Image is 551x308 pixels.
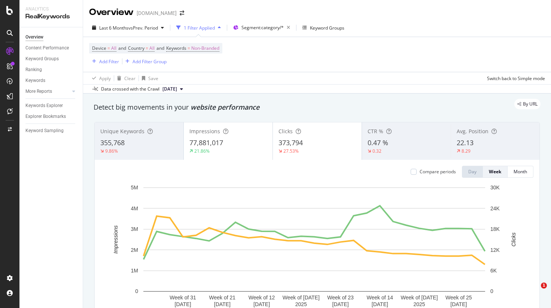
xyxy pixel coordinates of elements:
[25,88,52,95] div: More Reports
[128,25,158,31] span: vs Prev. Period
[25,127,64,135] div: Keyword Sampling
[249,295,275,301] text: Week of 12
[490,288,493,294] text: 0
[100,128,144,135] span: Unique Keywords
[523,102,538,106] span: By URL
[166,45,186,51] span: Keywords
[367,295,393,301] text: Week of 14
[541,283,547,289] span: 1
[457,138,474,147] span: 22.13
[25,113,77,121] a: Explorer Bookmarks
[25,55,77,63] a: Keyword Groups
[25,33,77,41] a: Overview
[483,166,508,178] button: Week
[462,148,471,154] div: 8.29
[278,138,303,147] span: 373,794
[468,168,477,175] div: Day
[490,226,500,232] text: 18K
[450,301,467,307] text: [DATE]
[489,168,501,175] div: Week
[148,75,158,82] div: Save
[194,148,210,154] div: 21.86%
[99,58,119,65] div: Add Filter
[310,25,344,31] div: Keyword Groups
[372,301,388,307] text: [DATE]
[131,247,138,253] text: 2M
[25,12,77,21] div: RealKeywords
[131,185,138,190] text: 5M
[508,166,533,178] button: Month
[137,9,177,17] div: [DOMAIN_NAME]
[105,148,118,154] div: 9.86%
[25,66,42,74] div: Ranking
[25,102,63,110] div: Keywords Explorer
[278,128,293,135] span: Clicks
[189,128,220,135] span: Impressions
[99,25,128,31] span: Last 6 Months
[299,22,347,34] button: Keyword Groups
[99,75,111,82] div: Apply
[188,45,190,51] span: =
[445,295,472,301] text: Week of 25
[490,185,500,190] text: 30K
[159,85,186,94] button: [DATE]
[283,295,320,301] text: Week of [DATE]
[420,168,456,175] div: Compare periods
[25,77,77,85] a: Keywords
[457,128,488,135] span: Avg. Position
[25,77,45,85] div: Keywords
[368,138,388,147] span: 0.47 %
[25,6,77,12] div: Analytics
[490,205,500,211] text: 24K
[25,102,77,110] a: Keywords Explorer
[131,226,138,232] text: 3M
[332,301,349,307] text: [DATE]
[113,225,119,253] text: Impressions
[191,43,219,54] span: Non-Branded
[490,268,497,274] text: 6K
[25,127,77,135] a: Keyword Sampling
[25,44,77,52] a: Content Performance
[327,295,354,301] text: Week of 23
[180,10,184,16] div: arrow-right-arrow-left
[230,22,293,34] button: Segment:category/*
[25,44,69,52] div: Content Performance
[131,205,138,211] text: 4M
[107,45,110,51] span: =
[189,138,223,147] span: 77,881,017
[118,45,126,51] span: and
[89,22,167,34] button: Last 6 MonthsvsPrev. Period
[131,268,138,274] text: 1M
[114,72,136,84] button: Clear
[133,58,167,65] div: Add Filter Group
[146,45,148,51] span: =
[25,66,77,74] a: Ranking
[175,301,191,307] text: [DATE]
[135,288,138,294] text: 0
[25,88,70,95] a: More Reports
[526,283,544,301] iframe: Intercom live chat
[124,75,136,82] div: Clear
[89,72,111,84] button: Apply
[372,148,381,154] div: 0.32
[92,45,106,51] span: Device
[295,301,307,307] text: 2025
[111,43,116,54] span: All
[413,301,425,307] text: 2025
[511,232,517,246] text: Clicks
[122,57,167,66] button: Add Filter Group
[162,86,177,92] span: 2025 Sep. 10th
[149,43,155,54] span: All
[170,295,196,301] text: Week of 31
[490,247,500,253] text: 12K
[184,25,215,31] div: 1 Filter Applied
[173,22,224,34] button: 1 Filter Applied
[25,113,66,121] div: Explorer Bookmarks
[283,148,299,154] div: 27.53%
[139,72,158,84] button: Save
[128,45,144,51] span: Country
[241,24,284,31] span: Segment: category/*
[401,295,438,301] text: Week of [DATE]
[25,55,59,63] div: Keyword Groups
[101,86,159,92] div: Data crossed with the Crawl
